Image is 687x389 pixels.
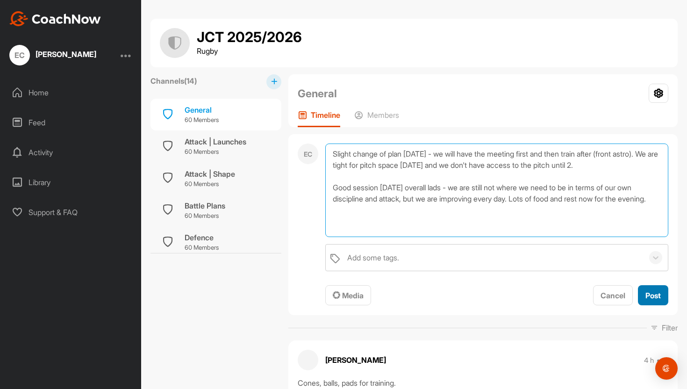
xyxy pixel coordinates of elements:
[644,356,654,365] p: 4 h
[298,377,668,389] div: Cones, balls, pads for training.
[185,211,225,221] p: 60 Members
[5,201,137,224] div: Support & FAQ
[325,144,668,237] textarea: Slight change of plan [DATE] - we will have the meeting first and then train after (front astro)....
[197,45,302,57] p: Rugby
[185,232,219,243] div: Defence
[185,147,246,157] p: 60 Members
[601,291,625,300] span: Cancel
[185,243,219,252] p: 60 Members
[655,357,678,380] div: Open Intercom Messenger
[36,50,96,58] div: [PERSON_NAME]
[185,136,246,147] div: Attack | Launches
[185,200,225,211] div: Battle Plans
[311,110,340,120] p: Timeline
[638,285,668,305] button: Post
[298,86,337,101] h2: General
[298,144,318,164] div: EC
[197,29,302,45] h1: JCT 2025/2026
[185,115,219,125] p: 60 Members
[150,75,197,86] label: Channels ( 14 )
[185,180,235,189] p: 60 Members
[325,285,371,305] button: Media
[5,111,137,134] div: Feed
[5,81,137,104] div: Home
[593,285,633,305] button: Cancel
[185,104,219,115] div: General
[662,322,678,333] p: Filter
[5,171,137,194] div: Library
[185,168,235,180] div: Attack | Shape
[9,11,101,26] img: CoachNow
[645,291,661,300] span: Post
[160,28,190,58] img: group
[367,110,399,120] p: Members
[333,291,364,300] span: Media
[325,354,386,366] p: [PERSON_NAME]
[347,252,399,263] div: Add some tags.
[5,141,137,164] div: Activity
[9,45,30,65] div: EC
